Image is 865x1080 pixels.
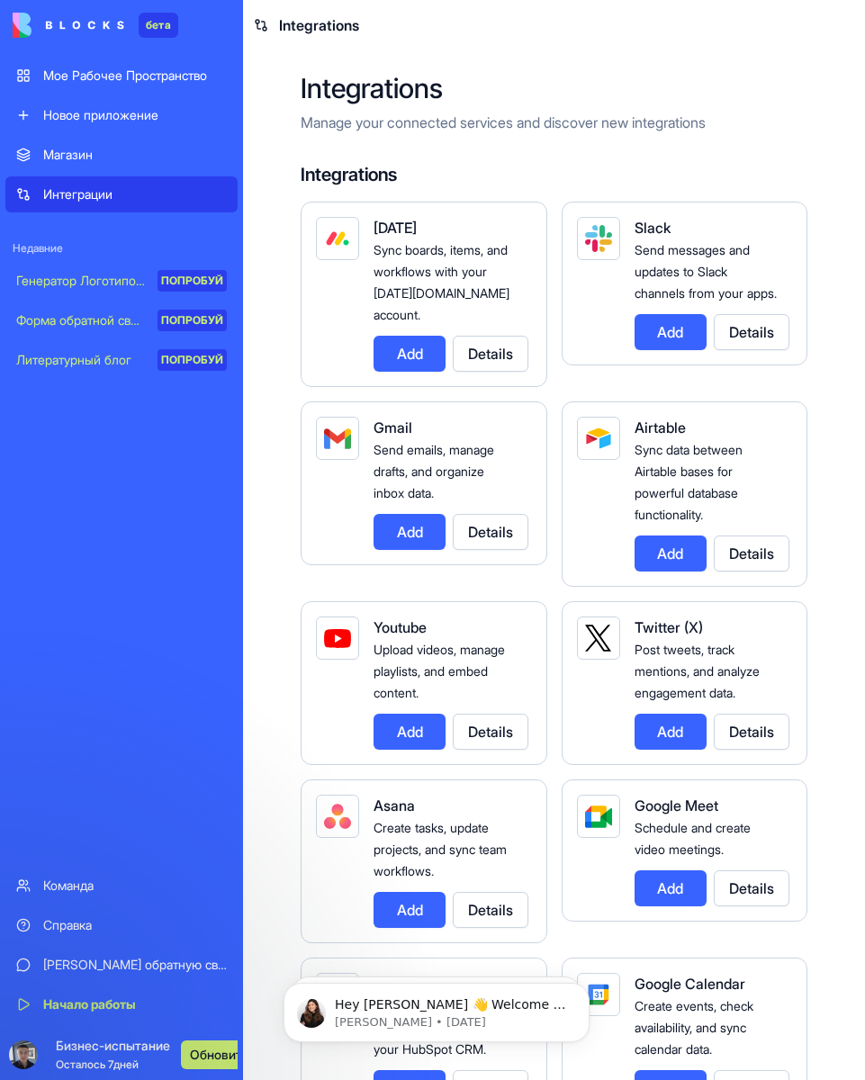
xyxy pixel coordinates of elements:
a: Интеграции [5,176,238,212]
h4: Integrations [301,162,807,187]
span: Send emails, manage drafts, and organize inbox data. [374,442,494,500]
button: Add [374,336,446,372]
button: Details [453,514,528,550]
a: Мое Рабочее Пространство [5,58,238,94]
ya-tr-span: Мое Рабочее Пространство [43,67,207,83]
ya-tr-span: [PERSON_NAME] обратную связь [43,957,237,972]
a: Справка [5,907,238,943]
ya-tr-span: Форма обратной связи [16,312,150,328]
a: Литературный блогПОПРОБУЙ [5,342,238,378]
button: Add [635,535,707,571]
a: бета [13,13,178,38]
button: Add [635,714,707,750]
span: Asana [374,796,415,814]
ya-tr-span: Обновить [190,1046,249,1064]
span: Schedule and create video meetings. [635,820,751,857]
a: Обновить [181,1040,223,1069]
ya-tr-span: дней [113,1057,139,1071]
a: Магазин [5,137,238,173]
a: Форма обратной связиПОПРОБУЙ [5,302,238,338]
button: Add [635,314,707,350]
ya-tr-span: Магазин [43,147,93,162]
ya-tr-span: Начало работы [43,996,136,1012]
ya-tr-span: Новое приложение [43,107,158,122]
div: ПОПРОБУЙ [158,310,227,331]
button: Details [714,314,789,350]
ya-tr-span: Недавние [13,241,63,255]
span: Gmail [374,418,412,436]
a: Начало работы [5,986,238,1022]
span: Sync data between Airtable bases for powerful database functionality. [635,442,743,522]
span: Google Meet [635,796,718,814]
a: Генератор Логотипов с искусственным ИнтеллектомПОПРОБУЙ [5,263,238,299]
button: Details [714,535,789,571]
span: Airtable [635,418,686,436]
iframe: Сообщение с уведомлением по внутренней связи [257,945,617,1071]
button: Details [453,892,528,928]
ya-tr-span: Генератор Логотипов с искусственным Интеллектом [16,273,328,288]
img: ACg8ocKaUzBkx5-hZFfU-2XbY5CydLnhe-x0q3PYII62Rd2eRr3vLgSs=s96-c [9,1040,38,1069]
ya-tr-span: ПОПРОБУЙ [161,274,223,287]
span: Slack [635,219,671,237]
a: [PERSON_NAME] обратную связь [5,947,238,983]
ya-tr-span: Интеграции [43,186,113,202]
button: Details [453,336,528,372]
button: Обновить [181,1040,258,1069]
a: Команда [5,868,238,904]
ya-tr-span: Осталось 7 [56,1057,113,1071]
span: Post tweets, track mentions, and analyze engagement data. [635,642,760,700]
button: Details [714,870,789,906]
ya-tr-span: Литературный блог [16,352,131,367]
button: Add [374,714,446,750]
button: Add [374,892,446,928]
ya-tr-span: Бизнес-испытание [56,1038,170,1053]
span: Youtube [374,618,427,636]
button: Details [453,714,528,750]
span: Integrations [279,14,359,36]
p: Manage your connected services and discover new integrations [301,112,807,133]
button: Details [714,714,789,750]
span: Twitter (X) [635,618,703,636]
span: Send messages and updates to Slack channels from your apps. [635,242,777,301]
span: Create tasks, update projects, and sync team workflows. [374,820,507,878]
ya-tr-span: Справка [43,917,92,932]
ya-tr-span: Команда [43,877,94,893]
button: Add [635,870,707,906]
span: Sync boards, items, and workflows with your [DATE][DOMAIN_NAME] account. [374,242,509,322]
span: Google Calendar [635,975,745,993]
span: [DATE] [374,219,417,237]
img: логотип [13,13,124,38]
span: Upload videos, manage playlists, and embed content. [374,642,505,700]
a: Новое приложение [5,97,238,133]
button: Add [374,514,446,550]
h2: Integrations [301,72,807,104]
span: Create events, check availability, and sync calendar data. [635,998,753,1057]
div: ПОПРОБУЙ [158,349,227,371]
ya-tr-span: бета [146,18,171,31]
